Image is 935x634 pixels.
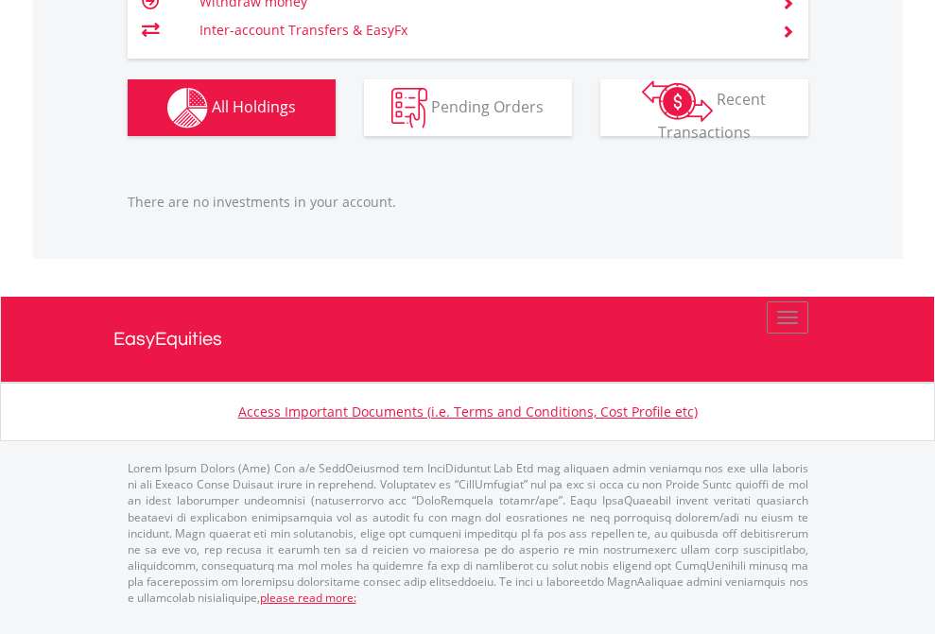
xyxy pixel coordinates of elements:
[364,79,572,136] button: Pending Orders
[260,590,356,606] a: please read more:
[128,460,808,606] p: Lorem Ipsum Dolors (Ame) Con a/e SeddOeiusmod tem InciDiduntut Lab Etd mag aliquaen admin veniamq...
[238,403,698,420] a: Access Important Documents (i.e. Terms and Conditions, Cost Profile etc)
[212,95,296,116] span: All Holdings
[642,80,713,122] img: transactions-zar-wht.png
[128,193,808,212] p: There are no investments in your account.
[199,16,758,44] td: Inter-account Transfers & EasyFx
[391,88,427,129] img: pending_instructions-wht.png
[600,79,808,136] button: Recent Transactions
[167,88,208,129] img: holdings-wht.png
[128,79,336,136] button: All Holdings
[431,95,544,116] span: Pending Orders
[113,297,822,382] a: EasyEquities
